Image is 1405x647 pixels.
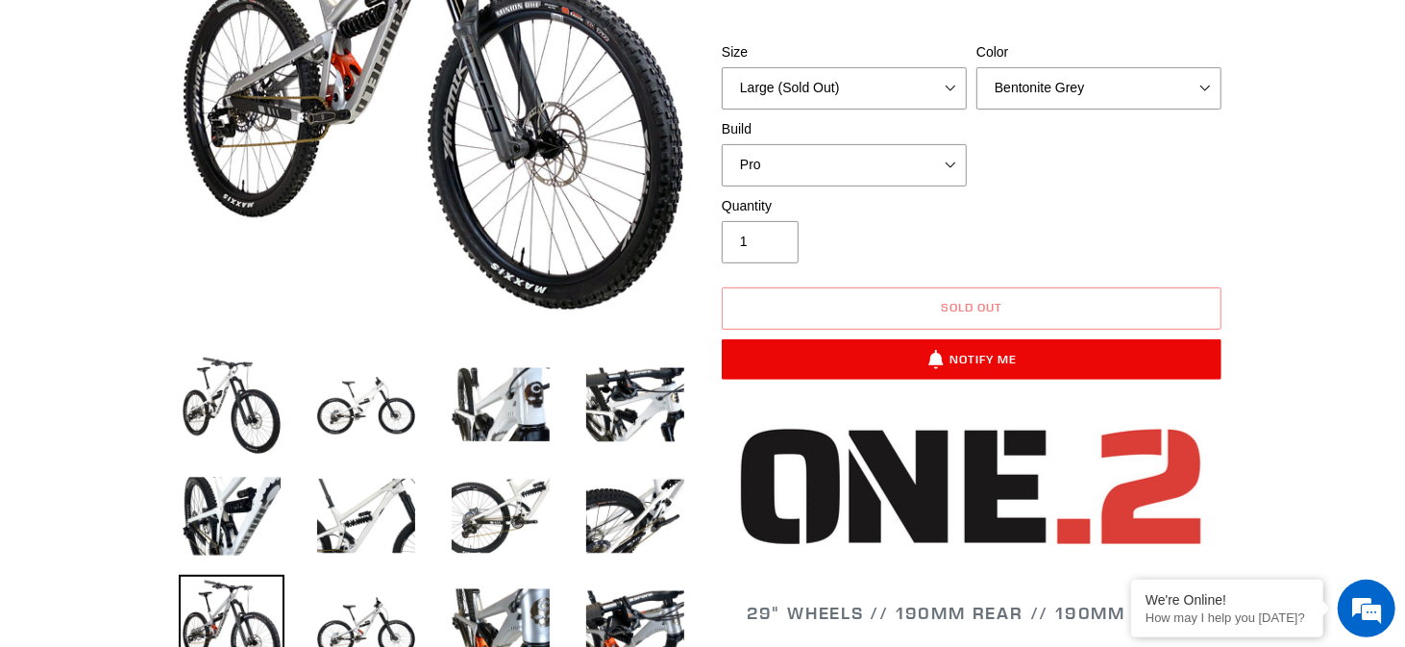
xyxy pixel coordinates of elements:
[1146,610,1309,625] p: How may I help you today?
[179,352,284,458] img: Load image into Gallery viewer, ONE.2 Super Enduro - Complete Bike
[582,352,688,458] img: Load image into Gallery viewer, ONE.2 Super Enduro - Complete Bike
[722,287,1221,330] button: Sold out
[582,463,688,569] img: Load image into Gallery viewer, ONE.2 Super Enduro - Complete Bike
[747,602,1196,624] span: 29" WHEELS // 190MM REAR // 190MM FRONT
[722,119,967,139] label: Build
[448,463,554,569] img: Load image into Gallery viewer, ONE.2 Super Enduro - Complete Bike
[179,463,284,569] img: Load image into Gallery viewer, ONE.2 Super Enduro - Complete Bike
[448,352,554,458] img: Load image into Gallery viewer, ONE.2 Super Enduro - Complete Bike
[1146,592,1309,608] div: We're Online!
[976,42,1221,62] label: Color
[313,463,419,569] img: Load image into Gallery viewer, ONE.2 Super Enduro - Complete Bike
[722,196,967,216] label: Quantity
[722,42,967,62] label: Size
[313,352,419,458] img: Load image into Gallery viewer, ONE.2 Super Enduro - Complete Bike
[722,339,1221,380] button: Notify Me
[941,300,1002,314] span: Sold out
